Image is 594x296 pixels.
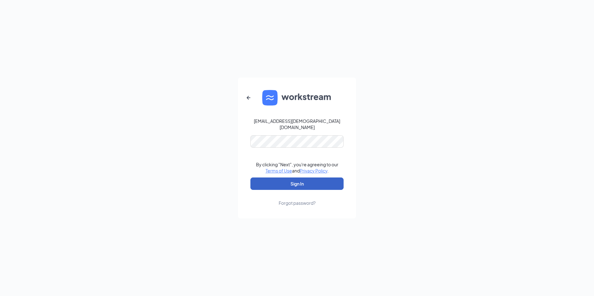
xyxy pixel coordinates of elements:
button: ArrowLeftNew [241,90,256,105]
div: By clicking "Next", you're agreeing to our and . [256,161,338,174]
a: Forgot password? [279,190,316,206]
div: [EMAIL_ADDRESS][DEMOGRAPHIC_DATA][DOMAIN_NAME] [250,118,344,130]
img: WS logo and Workstream text [262,90,332,105]
button: Sign In [250,177,344,190]
svg: ArrowLeftNew [245,94,252,101]
a: Privacy Policy [300,168,327,173]
div: Forgot password? [279,200,316,206]
a: Terms of Use [266,168,292,173]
